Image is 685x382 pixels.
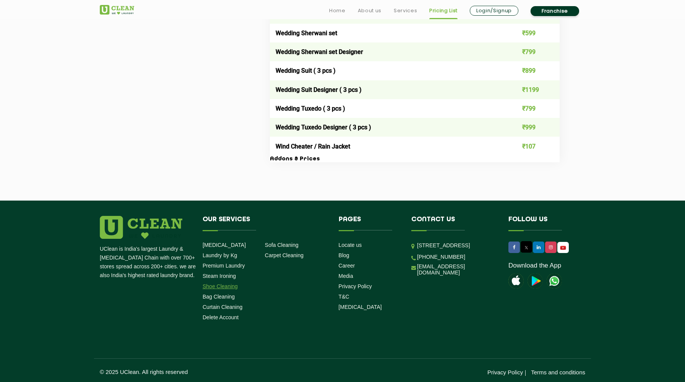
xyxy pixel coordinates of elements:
[339,216,400,230] h4: Pages
[429,6,458,15] a: Pricing List
[203,252,237,258] a: Laundry by Kg
[558,244,568,252] img: UClean Laundry and Dry Cleaning
[394,6,417,15] a: Services
[329,6,346,15] a: Home
[203,314,239,320] a: Delete Account
[508,216,576,230] h4: Follow us
[270,24,502,42] td: Wedding Sherwani set
[417,263,497,276] a: [EMAIL_ADDRESS][DOMAIN_NAME]
[531,369,585,375] a: Terms and conditions
[203,283,238,289] a: Shoe Cleaning
[502,24,560,42] td: ₹599
[265,242,299,248] a: Sofa Cleaning
[339,273,353,279] a: Media
[531,6,579,16] a: Franchise
[203,304,242,310] a: Curtain Cleaning
[502,118,560,137] td: ₹999
[502,80,560,99] td: ₹1199
[100,5,134,15] img: UClean Laundry and Dry Cleaning
[203,242,246,248] a: [MEDICAL_DATA]
[203,294,235,300] a: Bag Cleaning
[270,99,502,118] td: Wedding Tuxedo ( 3 pcs )
[339,242,362,248] a: Locate us
[417,254,465,260] a: [PHONE_NUMBER]
[487,369,523,375] a: Privacy Policy
[270,137,502,155] td: Wind Cheater / Rain Jacket
[502,99,560,118] td: ₹799
[547,273,562,289] img: UClean Laundry and Dry Cleaning
[508,273,524,289] img: apple-icon.png
[339,294,349,300] a: T&C
[502,61,560,80] td: ₹899
[502,137,560,155] td: ₹107
[270,118,502,137] td: Wedding Tuxedo Designer ( 3 pcs )
[411,216,497,230] h4: Contact us
[100,216,182,239] img: logo.png
[265,252,304,258] a: Carpet Cleaning
[528,273,543,289] img: playstoreicon.png
[270,61,502,80] td: Wedding Suit ( 3 pcs )
[470,6,518,16] a: Login/Signup
[339,304,382,310] a: [MEDICAL_DATA]
[358,6,381,15] a: About us
[203,273,236,279] a: Steam Ironing
[502,42,560,61] td: ₹799
[339,252,349,258] a: Blog
[203,263,245,269] a: Premium Laundry
[203,216,327,230] h4: Our Services
[100,245,197,280] p: UClean is India's largest Laundry & [MEDICAL_DATA] Chain with over 700+ stores spread across 200+...
[508,262,561,269] a: Download the App
[417,241,497,250] p: [STREET_ADDRESS]
[100,369,342,375] p: © 2025 UClean. All rights reserved
[270,80,502,99] td: Wedding Suit Designer ( 3 pcs )
[339,263,355,269] a: Career
[339,283,372,289] a: Privacy Policy
[270,42,502,61] td: Wedding Sherwani set Designer
[270,156,560,163] h3: Addons & Prices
